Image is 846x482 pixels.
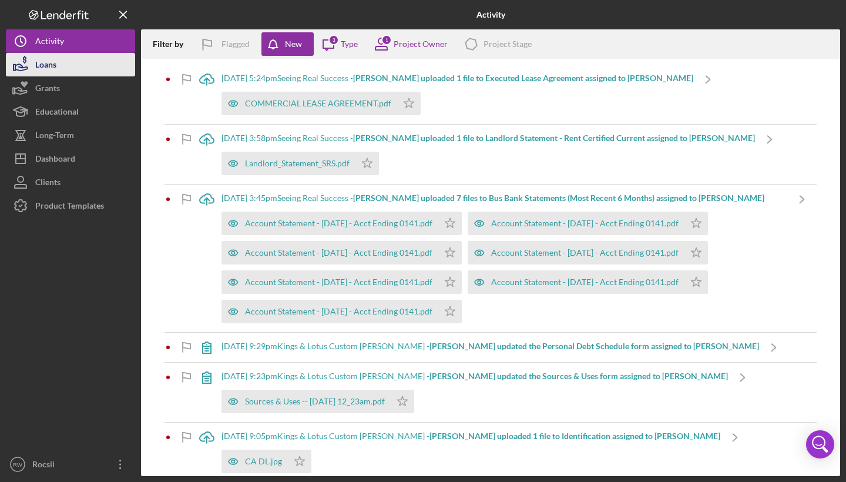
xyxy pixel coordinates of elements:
[153,39,192,49] div: Filter by
[429,341,759,351] b: [PERSON_NAME] updated the Personal Debt Schedule form assigned to [PERSON_NAME]
[6,53,135,76] button: Loans
[35,100,79,126] div: Educational
[468,212,708,235] button: Account Statement - [DATE] - Acct Ending 0141.pdf
[6,123,135,147] button: Long-Term
[221,212,462,235] button: Account Statement - [DATE] - Acct Ending 0141.pdf
[353,73,693,83] b: [PERSON_NAME] uploaded 1 file to Executed Lease Agreement assigned to [PERSON_NAME]
[221,241,462,265] button: Account Statement - [DATE] - Acct Ending 0141.pdf
[491,219,679,228] div: Account Statement - [DATE] - Acct Ending 0141.pdf
[35,147,75,173] div: Dashboard
[221,133,755,143] div: [DATE] 3:58pm Seeing Real Success -
[6,453,135,476] button: RWRocsii [PERSON_NAME]
[35,76,60,103] div: Grants
[806,430,834,458] div: Open Intercom Messenger
[13,461,23,468] text: RW
[429,431,720,441] b: [PERSON_NAME] uploaded 1 file to Identification assigned to [PERSON_NAME]
[192,32,261,56] button: Flagged
[6,194,135,217] button: Product Templates
[491,277,679,287] div: Account Statement - [DATE] - Acct Ending 0141.pdf
[35,53,56,79] div: Loans
[6,100,135,123] button: Educational
[353,193,764,203] b: [PERSON_NAME] uploaded 7 files to Bus Bank Statements (Most Recent 6 Months) assigned to [PERSON_...
[35,123,74,150] div: Long-Term
[245,397,385,406] div: Sources & Uses -- [DATE] 12_23am.pdf
[6,147,135,170] button: Dashboard
[221,73,693,83] div: [DATE] 5:24pm Seeing Real Success -
[245,277,432,287] div: Account Statement - [DATE] - Acct Ending 0141.pdf
[285,32,302,56] div: New
[245,219,432,228] div: Account Statement - [DATE] - Acct Ending 0141.pdf
[261,32,314,56] button: New
[221,270,462,294] button: Account Statement - [DATE] - Acct Ending 0141.pdf
[245,248,432,257] div: Account Statement - [DATE] - Acct Ending 0141.pdf
[221,92,421,115] button: COMMERCIAL LEASE AGREEMENT.pdf
[353,133,755,143] b: [PERSON_NAME] uploaded 1 file to Landlord Statement - Rent Certified Current assigned to [PERSON_...
[221,342,759,351] div: [DATE] 9:29pm Kings & Lotus Custom [PERSON_NAME] -
[221,450,311,473] button: CA DL.jpg
[221,300,462,323] button: Account Statement - [DATE] - Acct Ending 0141.pdf
[192,423,750,482] a: [DATE] 9:05pmKings & Lotus Custom [PERSON_NAME] -[PERSON_NAME] uploaded 1 file to Identification ...
[381,35,392,45] div: 1
[394,39,448,49] div: Project Owner
[221,371,728,381] div: [DATE] 9:23pm Kings & Lotus Custom [PERSON_NAME] -
[245,99,391,108] div: COMMERCIAL LEASE AGREEMENT.pdf
[192,185,817,332] a: [DATE] 3:45pmSeeing Real Success -[PERSON_NAME] uploaded 7 files to Bus Bank Statements (Most Rec...
[221,152,379,175] button: Landlord_Statement_SRS.pdf
[468,270,708,294] button: Account Statement - [DATE] - Acct Ending 0141.pdf
[221,390,414,413] button: Sources & Uses -- [DATE] 12_23am.pdf
[35,29,64,56] div: Activity
[245,159,350,168] div: Landlord_Statement_SRS.pdf
[192,125,784,184] a: [DATE] 3:58pmSeeing Real Success -[PERSON_NAME] uploaded 1 file to Landlord Statement - Rent Cert...
[192,65,723,124] a: [DATE] 5:24pmSeeing Real Success -[PERSON_NAME] uploaded 1 file to Executed Lease Agreement assig...
[341,39,358,49] div: Type
[221,431,720,441] div: [DATE] 9:05pm Kings & Lotus Custom [PERSON_NAME] -
[6,29,135,53] button: Activity
[245,457,282,466] div: CA DL.jpg
[35,170,61,197] div: Clients
[429,371,728,381] b: [PERSON_NAME] updated the Sources & Uses form assigned to [PERSON_NAME]
[192,333,788,362] a: [DATE] 9:29pmKings & Lotus Custom [PERSON_NAME] -[PERSON_NAME] updated the Personal Debt Schedule...
[192,363,757,422] a: [DATE] 9:23pmKings & Lotus Custom [PERSON_NAME] -[PERSON_NAME] updated the Sources & Uses form as...
[245,307,432,316] div: Account Statement - [DATE] - Acct Ending 0141.pdf
[328,35,339,45] div: 3
[6,170,135,194] button: Clients
[6,76,135,100] button: Grants
[484,39,532,49] div: Project Stage
[35,194,104,220] div: Product Templates
[221,193,787,203] div: [DATE] 3:45pm Seeing Real Success -
[221,32,250,56] div: Flagged
[476,10,505,19] b: Activity
[468,241,708,265] button: Account Statement - [DATE] - Acct Ending 0141.pdf
[491,248,679,257] div: Account Statement - [DATE] - Acct Ending 0141.pdf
